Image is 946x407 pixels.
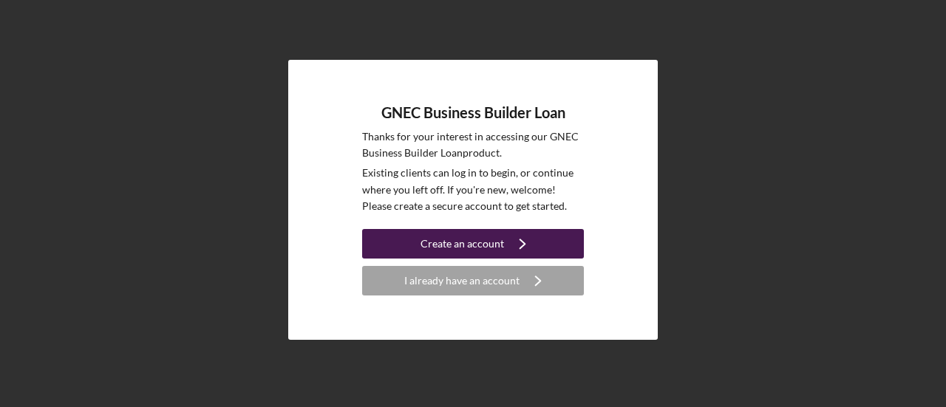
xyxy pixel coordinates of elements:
a: Create an account [362,229,584,262]
div: I already have an account [404,266,520,295]
h4: GNEC Business Builder Loan [381,104,565,121]
p: Thanks for your interest in accessing our GNEC Business Builder Loan product. [362,129,584,162]
p: Existing clients can log in to begin, or continue where you left off. If you're new, welcome! Ple... [362,165,584,214]
button: I already have an account [362,266,584,295]
button: Create an account [362,229,584,259]
div: Create an account [421,229,504,259]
